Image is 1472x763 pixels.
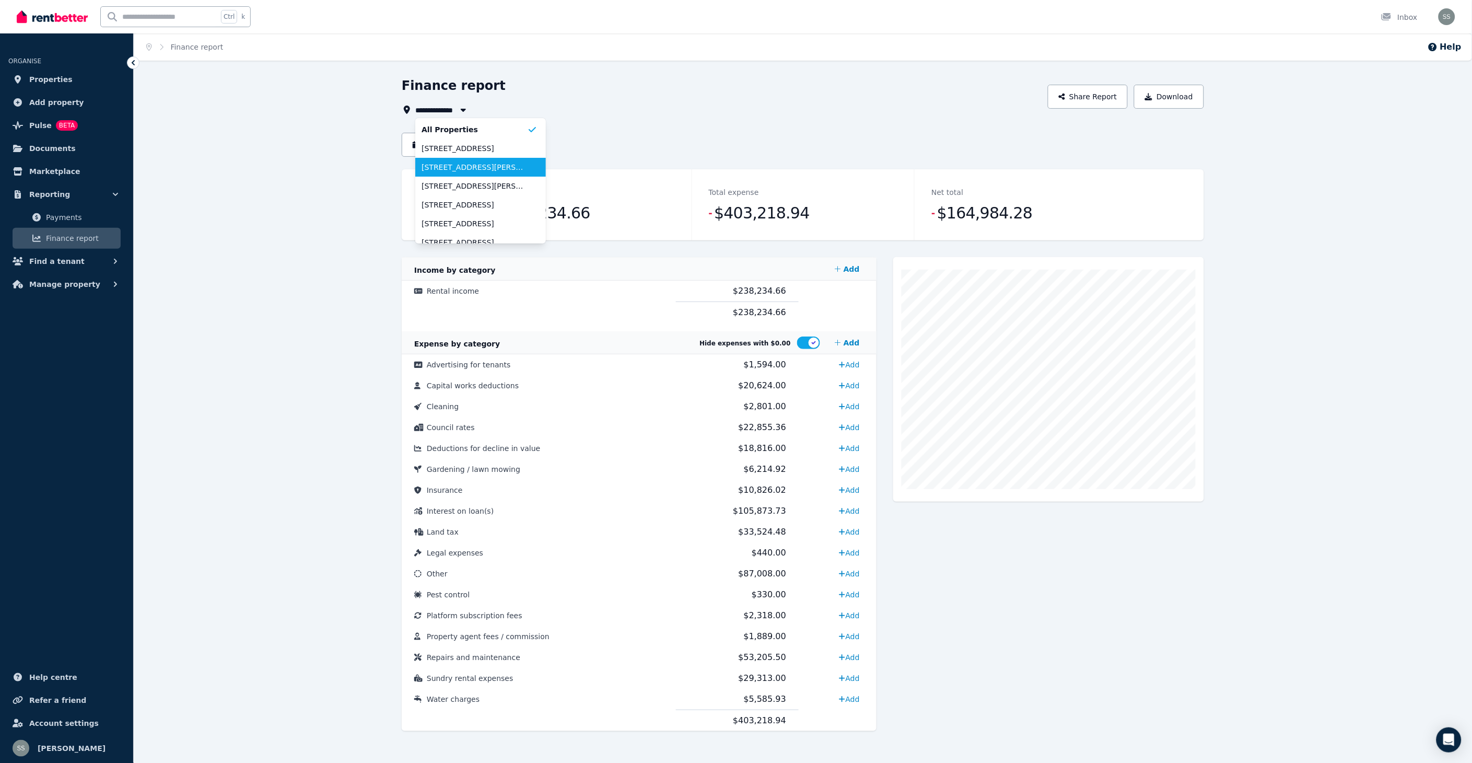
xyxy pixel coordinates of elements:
span: Reporting [29,188,70,201]
span: $20,624.00 [738,380,786,390]
a: Add [835,356,863,373]
span: Legal expenses [427,549,483,557]
span: $33,524.48 [738,527,786,537]
span: Pest control [427,591,470,599]
img: Shiva Sapkota [13,740,29,757]
a: Add [835,398,863,415]
span: $105,873.73 [733,506,786,516]
span: Property agent fees / commission [427,632,550,641]
button: Find a tenant [8,251,125,272]
span: Gardening / lawn mowing [427,465,520,473]
span: Marketplace [29,165,80,178]
span: $1,594.00 [744,360,786,369]
span: Income by category [414,266,496,274]
button: Reporting [8,184,125,205]
span: $403,218.94 [714,203,810,224]
span: $2,801.00 [744,401,786,411]
span: Find a tenant [29,255,85,268]
span: Help centre [29,671,77,684]
span: Platform subscription fees [427,611,522,620]
span: Capital works deductions [427,382,519,390]
span: Hide expenses with $0.00 [699,340,790,347]
button: Manage property [8,274,125,295]
span: - [709,206,712,221]
span: $87,008.00 [738,569,786,579]
a: Add [835,586,863,603]
dt: Total expense [709,186,759,199]
a: Add [835,377,863,394]
h1: Finance report [402,77,506,94]
span: k [241,13,245,21]
a: Add [835,440,863,457]
span: $238,234.66 [733,286,786,296]
span: $10,826.02 [738,485,786,495]
span: $22,855.36 [738,422,786,432]
a: Finance report [171,43,224,51]
span: $2,318.00 [744,610,786,620]
span: Refer a friend [29,694,86,707]
span: [STREET_ADDRESS][PERSON_NAME] [422,181,527,191]
span: Documents [29,142,76,155]
span: [PERSON_NAME] [38,742,106,755]
span: $164,984.28 [937,203,1033,224]
span: Sundry rental expenses [427,674,513,683]
a: Documents [8,138,125,159]
a: Add [831,259,864,280]
span: $18,816.00 [738,443,786,453]
a: Add [835,565,863,582]
div: Inbox [1381,12,1418,22]
span: $238,234.66 [733,307,786,317]
span: Pulse [29,119,52,132]
a: Add [835,503,863,519]
span: Account settings [29,717,99,730]
span: Properties [29,73,73,86]
a: Add [835,482,863,499]
span: Expense by category [414,340,500,348]
span: Payments [46,211,116,224]
a: Add [831,332,864,353]
span: [STREET_ADDRESS] [422,200,527,210]
span: Insurance [427,486,463,494]
span: Interest on loan(s) [427,507,494,515]
span: $403,218.94 [733,715,786,725]
a: Add [835,461,863,478]
span: [STREET_ADDRESS] [422,218,527,229]
nav: Breadcrumb [134,33,236,61]
span: $5,585.93 [744,694,786,704]
span: $53,205.50 [738,652,786,662]
a: Account settings [8,713,125,734]
a: Add [835,524,863,540]
span: - [931,206,935,221]
span: Ctrl [221,10,237,24]
img: Shiva Sapkota [1439,8,1455,25]
a: Payments [13,207,121,228]
a: Marketplace [8,161,125,182]
span: Council rates [427,423,475,432]
span: Advertising for tenants [427,361,511,369]
a: Add property [8,92,125,113]
a: Add [835,545,863,561]
a: PulseBETA [8,115,125,136]
a: Add [835,670,863,687]
span: Manage property [29,278,100,291]
a: Add [835,607,863,624]
span: Cleaning [427,402,459,411]
span: All Properties [422,124,527,135]
a: Finance report [13,228,121,249]
span: ORGANISE [8,57,41,65]
span: [STREET_ADDRESS] [422,237,527,248]
a: Add [835,649,863,666]
a: Help centre [8,667,125,688]
span: Deductions for decline in value [427,444,540,453]
span: Repairs and maintenance [427,653,520,662]
span: [STREET_ADDRESS][PERSON_NAME][PERSON_NAME] [422,162,527,172]
span: Land tax [427,528,459,536]
dt: Net total [931,186,963,199]
span: $440.00 [752,548,786,558]
span: Other [427,570,448,578]
button: Date filter [402,133,471,157]
span: BETA [56,120,78,131]
span: $330.00 [752,589,786,599]
a: Add [835,691,863,708]
span: $29,313.00 [738,673,786,683]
